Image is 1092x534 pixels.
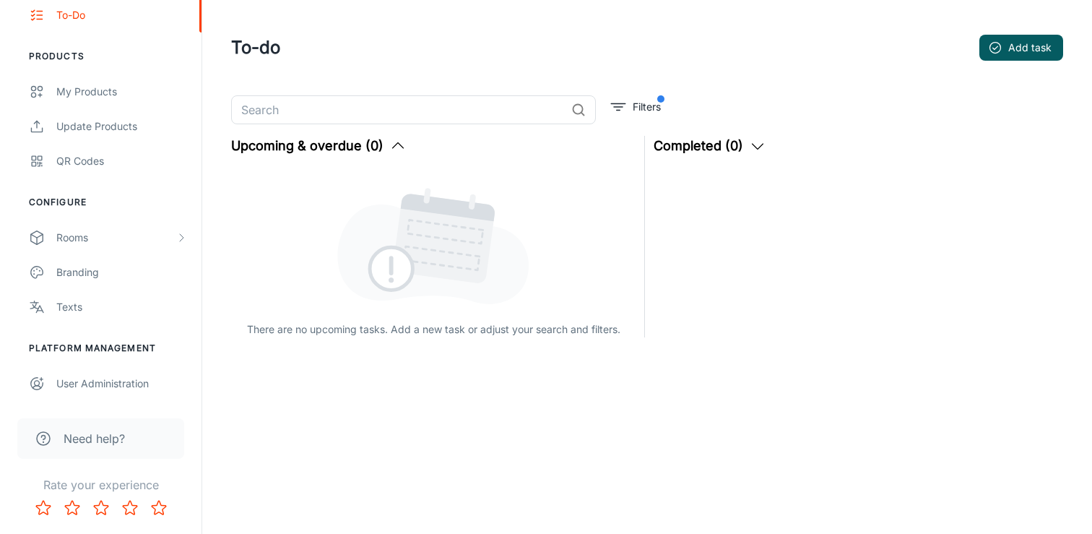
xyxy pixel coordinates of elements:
[56,119,187,134] div: Update Products
[231,136,407,156] button: Upcoming & overdue (0)
[56,84,187,100] div: My Products
[56,376,187,392] div: User Administration
[231,95,565,124] input: Search
[56,153,187,169] div: QR Codes
[607,95,664,119] button: filter
[56,299,187,315] div: Texts
[247,322,620,337] p: There are no upcoming tasks. Add a new task or adjust your search and filters.
[979,35,1063,61] button: Add task
[654,136,766,156] button: Completed (0)
[64,430,125,447] span: Need help?
[231,35,280,61] h1: To-do
[56,7,187,23] div: To-do
[56,230,175,246] div: Rooms
[633,99,661,115] p: Filters
[337,185,529,304] img: upcoming_and_overdue_tasks_empty_state.svg
[56,264,187,280] div: Branding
